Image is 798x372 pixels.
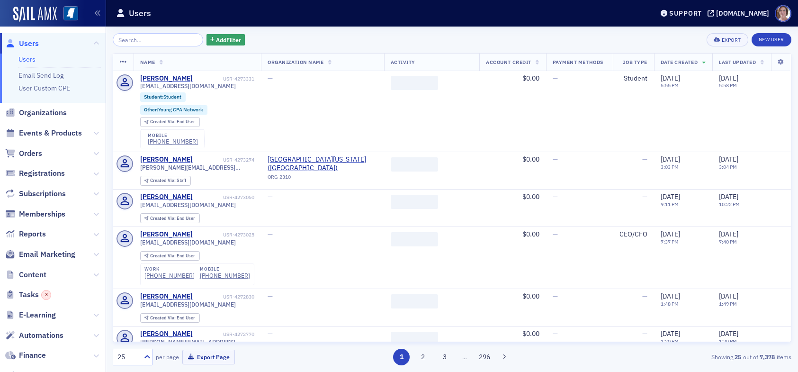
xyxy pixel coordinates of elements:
[5,108,67,118] a: Organizations
[661,163,679,170] time: 3:03 PM
[148,133,198,138] div: mobile
[5,209,65,219] a: Memberships
[5,168,65,179] a: Registrations
[140,313,200,323] div: Created Via: End User
[140,292,193,301] a: [PERSON_NAME]
[140,164,255,171] span: [PERSON_NAME][EMAIL_ADDRESS][PERSON_NAME][DOMAIN_NAME]
[140,105,208,115] div: Other:
[5,350,46,361] a: Finance
[522,292,539,300] span: $0.00
[623,59,647,65] span: Job Type
[661,59,698,65] span: Date Created
[619,74,647,83] div: Student
[19,290,51,300] span: Tasks
[182,350,235,364] button: Export Page
[140,201,236,209] span: [EMAIL_ADDRESS][DOMAIN_NAME]
[669,9,702,18] div: Support
[194,232,254,238] div: USR-4273025
[661,338,679,345] time: 1:20 PM
[19,128,82,138] span: Events & Products
[144,107,203,113] a: Other:Young CPA Network
[140,301,236,308] span: [EMAIL_ADDRESS][DOMAIN_NAME]
[144,272,195,279] a: [PHONE_NUMBER]
[13,7,57,22] img: SailAMX
[57,6,78,22] a: View Homepage
[719,192,738,201] span: [DATE]
[140,338,255,345] span: [PERSON_NAME][EMAIL_ADDRESS][DOMAIN_NAME]
[642,155,647,163] span: —
[522,329,539,338] span: $0.00
[156,353,179,361] label: per page
[18,55,36,64] a: Users
[752,33,791,46] a: New User
[553,292,558,300] span: —
[150,315,177,321] span: Created Via :
[661,329,680,338] span: [DATE]
[140,230,193,239] a: [PERSON_NAME]
[140,176,191,186] div: Created Via: Staff
[719,292,738,300] span: [DATE]
[140,251,200,261] div: Created Via: End User
[661,230,680,238] span: [DATE]
[722,37,741,43] div: Export
[775,5,791,22] span: Profile
[268,174,377,183] div: ORG-2310
[268,74,273,82] span: —
[268,230,273,238] span: —
[150,215,177,221] span: Created Via :
[5,310,56,320] a: E-Learning
[216,36,241,44] span: Add Filter
[719,238,737,245] time: 7:40 PM
[391,232,438,246] span: ‌
[572,353,791,361] div: Showing out of items
[619,230,647,239] div: CEO/CFO
[19,310,56,320] span: E-Learning
[415,349,431,365] button: 2
[5,128,82,138] a: Events & Products
[391,332,438,346] span: ‌
[733,353,743,361] strong: 25
[41,290,51,300] div: 3
[391,59,415,65] span: Activity
[150,216,195,221] div: End User
[553,59,603,65] span: Payment Methods
[200,272,250,279] a: [PHONE_NUMBER]
[719,300,737,307] time: 1:49 PM
[19,189,66,199] span: Subscriptions
[5,229,46,239] a: Reports
[458,353,471,361] span: …
[268,329,273,338] span: —
[140,155,193,164] div: [PERSON_NAME]
[661,82,679,89] time: 5:55 PM
[268,292,273,300] span: —
[661,74,680,82] span: [DATE]
[194,76,254,82] div: USR-4273331
[758,353,777,361] strong: 7,378
[194,157,254,163] div: USR-4273274
[486,59,531,65] span: Account Credit
[5,249,75,260] a: Email Marketing
[18,84,70,92] a: User Custom CPE
[140,330,193,338] a: [PERSON_NAME]
[5,38,39,49] a: Users
[719,59,756,65] span: Last Updated
[522,74,539,82] span: $0.00
[719,201,740,208] time: 10:22 PM
[150,118,177,125] span: Created Via :
[140,193,193,201] a: [PERSON_NAME]
[436,349,453,365] button: 3
[522,230,539,238] span: $0.00
[268,155,377,172] span: University of Southern Mississippi (Hattiesburg)
[19,38,39,49] span: Users
[661,238,679,245] time: 7:37 PM
[150,253,177,259] span: Created Via :
[63,6,78,21] img: SailAMX
[140,82,236,90] span: [EMAIL_ADDRESS][DOMAIN_NAME]
[150,177,177,183] span: Created Via :
[661,300,679,307] time: 1:48 PM
[391,76,438,90] span: ‌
